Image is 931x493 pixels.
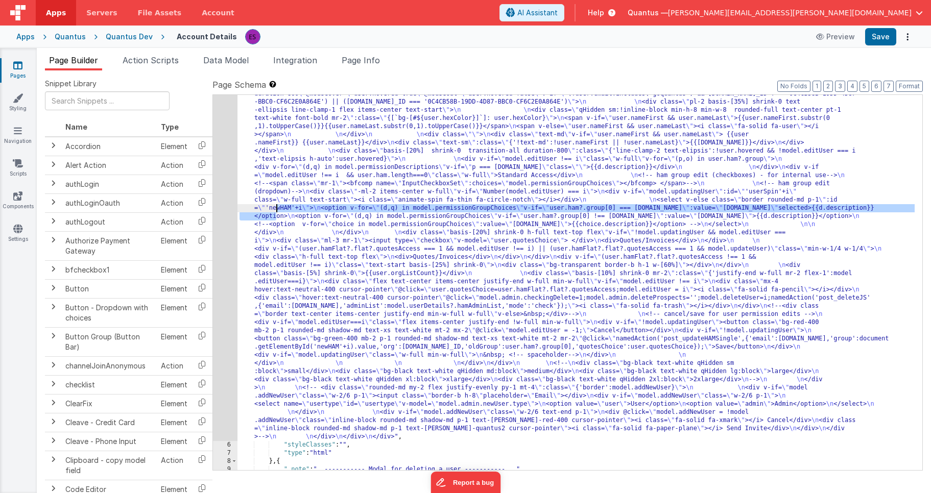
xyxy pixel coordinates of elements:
[871,81,881,92] button: 6
[61,156,157,175] td: Alert Action
[61,394,157,413] td: ClearFix
[45,79,97,89] span: Snippet Library
[61,231,157,260] td: Authorize Payment Gateway
[157,356,192,375] td: Action
[123,55,179,65] span: Action Scripts
[157,175,192,193] td: Action
[865,28,896,45] button: Save
[213,457,237,465] div: 8
[61,413,157,432] td: Cleave - Credit Card
[896,81,923,92] button: Format
[45,91,170,110] input: Search Snippets ...
[847,81,857,92] button: 4
[55,32,86,42] div: Quantus
[203,55,249,65] span: Data Model
[213,441,237,449] div: 6
[61,327,157,356] td: Button Group (Button Bar)
[157,231,192,260] td: Element
[213,449,237,457] div: 7
[86,8,117,18] span: Servers
[835,81,845,92] button: 3
[177,33,237,40] h4: Account Details
[823,81,833,92] button: 2
[884,81,894,92] button: 7
[49,55,98,65] span: Page Builder
[273,55,317,65] span: Integration
[813,81,821,92] button: 1
[157,413,192,432] td: Element
[61,137,157,156] td: Accordion
[810,29,861,45] button: Preview
[212,79,266,91] span: Page Schema
[157,394,192,413] td: Element
[157,375,192,394] td: Element
[61,298,157,327] td: Button - Dropdown with choices
[157,451,192,480] td: Action
[157,260,192,279] td: Element
[517,8,558,18] span: AI Assistant
[61,193,157,212] td: authLoginOauth
[499,4,564,21] button: AI Assistant
[900,30,915,44] button: Options
[61,175,157,193] td: authLogin
[213,465,237,474] div: 9
[431,472,500,493] iframe: Marker.io feedback button
[65,122,87,131] span: Name
[157,298,192,327] td: Element
[46,8,66,18] span: Apps
[16,32,35,42] div: Apps
[628,8,923,18] button: Quantus — [PERSON_NAME][EMAIL_ADDRESS][PERSON_NAME][DOMAIN_NAME]
[157,327,192,356] td: Element
[157,156,192,175] td: Action
[668,8,912,18] span: [PERSON_NAME][EMAIL_ADDRESS][PERSON_NAME][DOMAIN_NAME]
[61,375,157,394] td: checklist
[61,279,157,298] td: Button
[61,356,157,375] td: channelJoinAnonymous
[342,55,380,65] span: Page Info
[157,137,192,156] td: Element
[61,432,157,451] td: Cleave - Phone Input
[138,8,182,18] span: File Assets
[61,212,157,231] td: authLogout
[157,212,192,231] td: Action
[157,432,192,451] td: Element
[860,81,869,92] button: 5
[157,193,192,212] td: Action
[157,279,192,298] td: Element
[61,451,157,480] td: Clipboard - copy model field
[161,122,179,131] span: Type
[777,81,810,92] button: No Folds
[106,32,153,42] div: Quantus Dev
[246,30,260,44] img: 2445f8d87038429357ee99e9bdfcd63a
[61,260,157,279] td: bfcheckbox1
[628,8,668,18] span: Quantus —
[588,8,604,18] span: Help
